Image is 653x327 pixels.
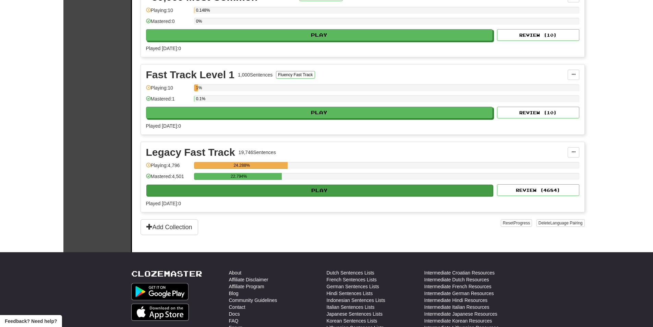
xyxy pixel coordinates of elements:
div: 22.794% [196,173,282,180]
span: Played [DATE]: 0 [146,46,181,51]
div: Mastered: 4,501 [146,173,191,184]
button: ResetProgress [501,219,532,227]
span: Language Pairing [550,221,582,225]
a: Community Guidelines [229,297,277,304]
span: Played [DATE]: 0 [146,123,181,129]
div: Legacy Fast Track [146,147,235,157]
a: Affiliate Program [229,283,264,290]
a: Intermediate German Resources [424,290,494,297]
button: Play [146,185,493,196]
button: Review (10) [497,107,579,118]
div: Playing: 10 [146,84,191,96]
a: Intermediate Croatian Resources [424,269,495,276]
img: Get it on Google Play [131,283,189,300]
div: Mastered: 1 [146,95,191,107]
div: 19,746 Sentences [239,149,276,156]
a: French Sentences Lists [327,276,377,283]
a: Docs [229,311,240,317]
button: Play [146,29,493,41]
a: Blog [229,290,239,297]
a: Intermediate Italian Resources [424,304,489,311]
a: Affiliate Disclaimer [229,276,268,283]
button: Fluency Fast Track [276,71,315,79]
a: Japanese Sentences Lists [327,311,383,317]
div: Playing: 10 [146,7,191,18]
a: Intermediate Dutch Resources [424,276,489,283]
a: Clozemaster [131,269,202,278]
a: German Sentences Lists [327,283,379,290]
a: About [229,269,242,276]
a: Intermediate Korean Resources [424,317,492,324]
a: Korean Sentences Lists [327,317,377,324]
span: Open feedback widget [5,318,57,325]
button: Add Collection [141,219,198,235]
button: DeleteLanguage Pairing [536,219,585,227]
div: Mastered: 0 [146,18,191,29]
div: 1,000 Sentences [238,71,273,78]
button: Review (4684) [497,184,579,196]
a: Intermediate French Resources [424,283,492,290]
a: Contact [229,304,245,311]
a: FAQ [229,317,239,324]
div: Fast Track Level 1 [146,70,235,80]
a: Indonesian Sentences Lists [327,297,385,304]
a: Hindi Sentences Lists [327,290,373,297]
div: 1% [196,84,198,91]
span: Played [DATE]: 0 [146,201,181,206]
span: Progress [513,221,530,225]
img: Get it on App Store [131,304,189,321]
div: 24.288% [196,162,288,169]
div: Playing: 4,796 [146,162,191,173]
a: Intermediate Japanese Resources [424,311,497,317]
a: Dutch Sentences Lists [327,269,374,276]
button: Review (10) [497,29,579,41]
a: Intermediate Hindi Resources [424,297,487,304]
a: Italian Sentences Lists [327,304,375,311]
button: Play [146,107,493,118]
